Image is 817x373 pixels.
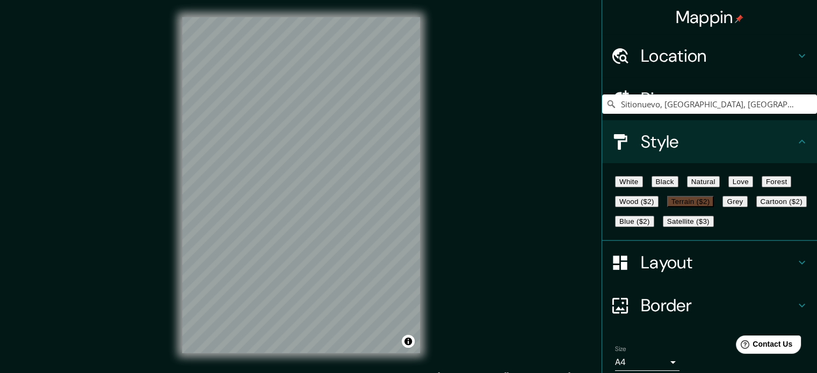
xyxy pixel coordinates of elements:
div: Pins [602,77,817,120]
button: Blue ($2) [615,216,654,227]
button: Black [652,176,678,187]
div: Layout [602,241,817,284]
h4: Pins [641,88,796,109]
button: Grey [722,196,747,207]
img: pin-icon.png [735,14,743,23]
button: Terrain ($2) [667,196,714,207]
h4: Mappin [676,6,744,28]
label: Size [615,345,626,354]
button: White [615,176,643,187]
input: Pick your city or area [602,94,817,114]
button: Satellite ($3) [663,216,714,227]
div: Border [602,284,817,327]
button: Forest [762,176,792,187]
div: A4 [615,354,679,371]
h4: Style [641,131,796,152]
h4: Layout [641,252,796,273]
h4: Location [641,45,796,67]
h4: Border [641,295,796,316]
button: Natural [687,176,720,187]
iframe: Help widget launcher [721,331,805,361]
button: Wood ($2) [615,196,659,207]
button: Love [728,176,753,187]
div: Style [602,120,817,163]
canvas: Map [182,17,420,353]
button: Toggle attribution [402,335,415,348]
button: Cartoon ($2) [756,196,807,207]
div: Location [602,34,817,77]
